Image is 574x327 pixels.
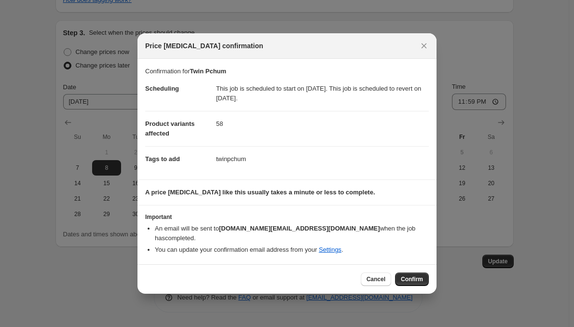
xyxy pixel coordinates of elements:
h3: Important [145,213,429,221]
b: [DOMAIN_NAME][EMAIL_ADDRESS][DOMAIN_NAME] [219,225,380,232]
dd: 58 [216,111,429,136]
a: Settings [319,246,342,253]
dd: twinpchum [216,146,429,172]
span: Price [MEDICAL_DATA] confirmation [145,41,263,51]
span: Cancel [367,275,385,283]
p: Confirmation for [145,67,429,76]
span: Confirm [401,275,423,283]
span: Product variants affected [145,120,195,137]
b: Twin Pchum [190,68,226,75]
li: An email will be sent to when the job has completed . [155,224,429,243]
button: Cancel [361,272,391,286]
span: Scheduling [145,85,179,92]
dd: This job is scheduled to start on [DATE]. This job is scheduled to revert on [DATE]. [216,76,429,111]
span: Tags to add [145,155,180,163]
b: A price [MEDICAL_DATA] like this usually takes a minute or less to complete. [145,189,375,196]
button: Close [417,39,431,53]
button: Confirm [395,272,429,286]
li: You can update your confirmation email address from your . [155,245,429,255]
